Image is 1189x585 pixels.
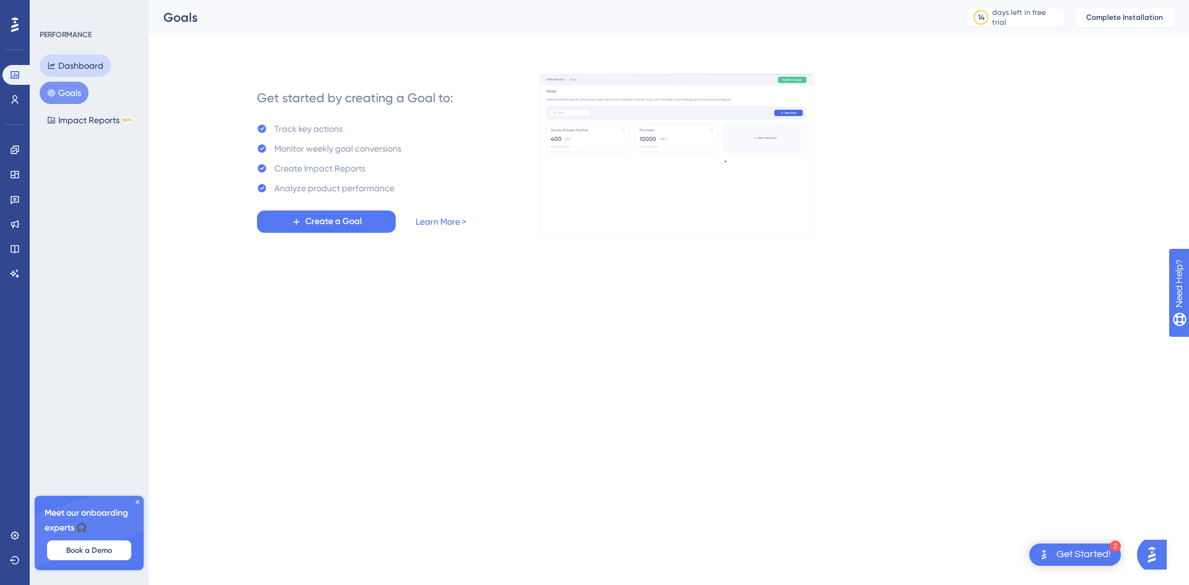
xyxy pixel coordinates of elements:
div: PERFORMANCE [40,30,92,40]
span: Meet our onboarding experts 🎧 [45,506,134,535]
div: Goals [163,9,935,26]
span: Need Help? [29,3,77,18]
div: 2 [1110,540,1121,552]
div: Analyze product performance [274,181,394,196]
button: Goals [40,82,89,104]
button: Complete Installation [1075,7,1174,27]
div: Open Get Started! checklist, remaining modules: 2 [1029,544,1121,566]
button: Book a Demo [47,540,131,560]
span: Complete Installation [1086,12,1163,22]
div: Track key actions [274,121,342,136]
div: Monitor weekly goal conversions [274,141,401,156]
div: 14 [978,12,985,22]
iframe: UserGuiding AI Assistant Launcher [1137,536,1174,573]
div: BETA [122,117,133,123]
div: Get started by creating a Goal to: [257,89,453,106]
button: Dashboard [40,54,111,77]
img: launcher-image-alternative-text [1037,547,1052,562]
button: Impact ReportsBETA [40,109,141,131]
div: Create Impact Reports [274,161,365,176]
span: Create a Goal [305,214,362,229]
button: Create a Goal [257,210,396,233]
img: 4ba7ac607e596fd2f9ec34f7978dce69.gif [539,74,813,238]
span: Book a Demo [66,545,112,555]
div: days left in free trial [992,7,1061,27]
div: Get Started! [1056,548,1111,561]
a: Learn More > [416,214,466,229]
